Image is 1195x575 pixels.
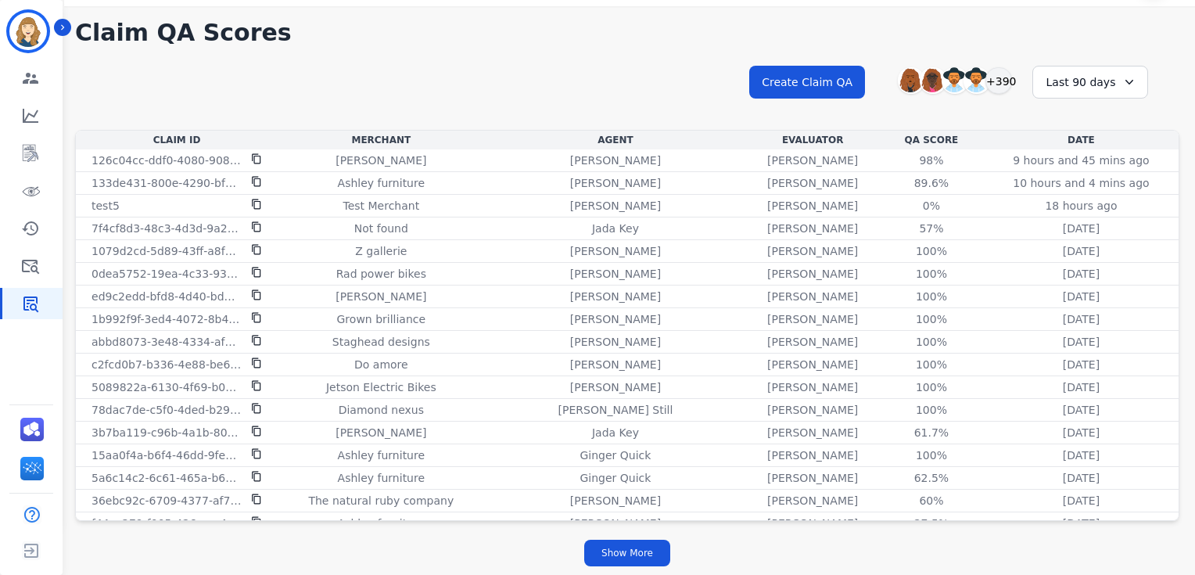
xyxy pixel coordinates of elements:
p: Grown brilliance [337,311,426,327]
p: [PERSON_NAME] [570,311,661,327]
div: 100% [896,289,967,304]
div: 100% [896,357,967,372]
p: [PERSON_NAME] [767,243,858,259]
p: [PERSON_NAME] [336,289,426,304]
p: Jetson Electric Bikes [326,379,436,395]
p: [PERSON_NAME] [767,447,858,463]
p: [PERSON_NAME] [767,221,858,236]
p: Z gallerie [355,243,407,259]
p: 126c04cc-ddf0-4080-9084-e76de8084481 [92,153,242,168]
div: 100% [896,379,967,395]
div: 57% [896,221,967,236]
p: [DATE] [1063,516,1100,531]
h1: Claim QA Scores [75,19,1179,47]
p: c2fcd0b7-b336-4e88-be65-b56e09a4d771 [92,357,242,372]
p: Jada Key [592,425,639,440]
p: [PERSON_NAME] [570,493,661,509]
p: [PERSON_NAME] [570,175,661,191]
div: 100% [896,447,967,463]
div: 62.5% [896,470,967,486]
p: Staghead designs [332,334,430,350]
p: [PERSON_NAME] [767,379,858,395]
p: [PERSON_NAME] [767,175,858,191]
p: Ginger Quick [580,447,651,463]
div: Claim Id [79,134,275,146]
p: 10 hours and 4 mins ago [1013,175,1149,191]
p: [DATE] [1063,470,1100,486]
p: f44ca279-f005-426c-ae43-5c32e9f30074 [92,516,242,531]
p: [PERSON_NAME] [570,289,661,304]
p: 7f4cf8d3-48c3-4d3d-9a28-dff8e45307d7 [92,221,242,236]
p: [PERSON_NAME] [767,425,858,440]
p: ed9c2edd-bfd8-4d40-bdaf-34df21a9a8cd [92,289,242,304]
p: 36ebc92c-6709-4377-af7c-a92b34528929 [92,493,242,509]
p: 78dac7de-c5f0-4ded-b294-367d4836b5f4 [92,402,242,418]
p: [PERSON_NAME] [570,198,661,214]
p: 1b992f9f-3ed4-4072-8b46-99b4e2351c5d [92,311,242,327]
p: 9 hours and 45 mins ago [1013,153,1149,168]
p: Ashley furniture [338,175,425,191]
p: [DATE] [1063,425,1100,440]
p: [DATE] [1063,402,1100,418]
p: 15aa0f4a-b6f4-46dd-9fe9-7f62d916f40b [92,447,242,463]
p: [PERSON_NAME] [767,470,858,486]
p: Not found [354,221,408,236]
p: [PERSON_NAME] [767,357,858,372]
p: [PERSON_NAME] [767,153,858,168]
p: [PERSON_NAME] [336,425,426,440]
p: [DATE] [1063,493,1100,509]
div: Merchant [281,134,482,146]
p: 0dea5752-19ea-4c33-9375-a32154b1bc46 [92,266,242,282]
p: [PERSON_NAME] [570,153,661,168]
p: [PERSON_NAME] [767,198,858,214]
div: Evaluator [749,134,876,146]
p: [PERSON_NAME] Still [558,402,673,418]
p: [PERSON_NAME] [767,402,858,418]
p: [DATE] [1063,289,1100,304]
p: [PERSON_NAME] [767,289,858,304]
p: [PERSON_NAME] [570,516,661,531]
p: [PERSON_NAME] [570,357,661,372]
div: 100% [896,402,967,418]
div: 100% [896,243,967,259]
p: abbd8073-3e48-4334-af54-d6b97068dccc [92,334,242,350]
div: 61.7% [896,425,967,440]
p: [DATE] [1063,221,1100,236]
p: Ashley furniture [338,447,425,463]
div: 60% [896,493,967,509]
p: [DATE] [1063,334,1100,350]
p: Ginger Quick [580,470,651,486]
div: Date [987,134,1175,146]
div: 27.5% [896,516,967,531]
p: 18 hours ago [1045,198,1117,214]
p: [DATE] [1063,447,1100,463]
p: 5089822a-6130-4f69-b011-ee1009dfad65 [92,379,242,395]
p: Diamond nexus [339,402,424,418]
p: [PERSON_NAME] [570,379,661,395]
p: test5 [92,198,120,214]
p: 1079d2cd-5d89-43ff-a8fd-c6d6ecc53daf [92,243,242,259]
p: [PERSON_NAME] [336,153,426,168]
p: [DATE] [1063,357,1100,372]
p: Ashley furniture [338,470,425,486]
button: Show More [584,540,670,566]
p: 3b7ba119-c96b-4a1b-8021-6f61793c08f4 [92,425,242,440]
p: [DATE] [1063,266,1100,282]
div: 0% [896,198,967,214]
p: Test Merchant [343,198,419,214]
div: 100% [896,334,967,350]
p: [PERSON_NAME] [570,266,661,282]
p: 5a6c14c2-6c61-465a-b643-5acfa4ddfee6 [92,470,242,486]
div: Last 90 days [1032,66,1148,99]
p: Do amore [354,357,408,372]
button: Create Claim QA [749,66,865,99]
div: 89.6% [896,175,967,191]
p: [PERSON_NAME] [767,266,858,282]
p: 133de431-800e-4290-bf8c-09c0de36b404 [92,175,242,191]
p: [PERSON_NAME] [767,334,858,350]
p: Jada Key [592,221,639,236]
p: The natural ruby company [308,493,454,509]
p: [PERSON_NAME] [767,516,858,531]
p: [DATE] [1063,311,1100,327]
div: 100% [896,266,967,282]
